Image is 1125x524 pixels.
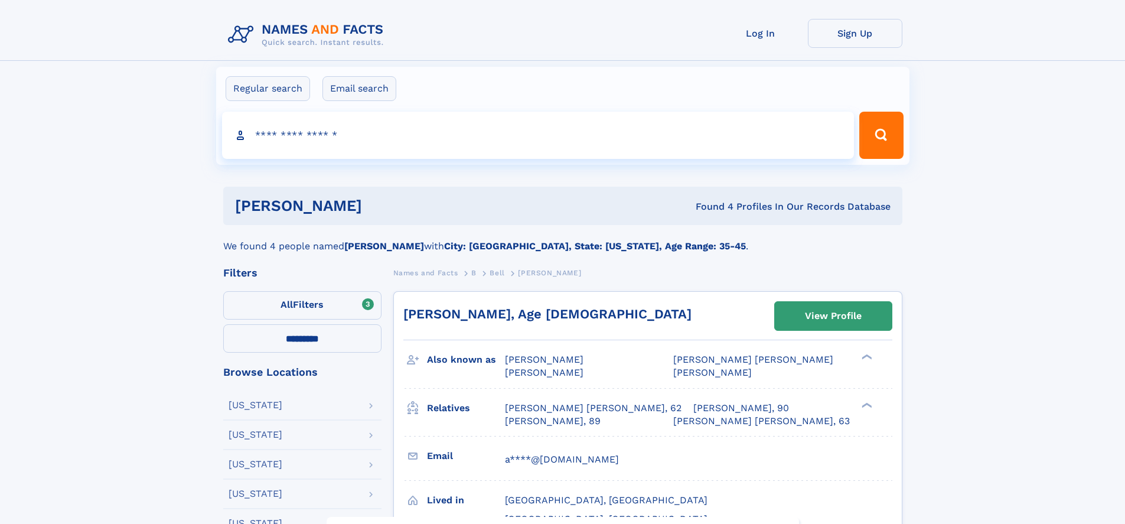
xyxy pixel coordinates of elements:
[673,354,833,365] span: [PERSON_NAME] [PERSON_NAME]
[229,489,282,499] div: [US_STATE]
[529,200,891,213] div: Found 4 Profiles In Our Records Database
[859,401,873,409] div: ❯
[235,198,529,213] h1: [PERSON_NAME]
[427,350,505,370] h3: Also known as
[226,76,310,101] label: Regular search
[775,302,892,330] a: View Profile
[427,490,505,510] h3: Lived in
[223,19,393,51] img: Logo Names and Facts
[222,112,855,159] input: search input
[505,415,601,428] a: [PERSON_NAME], 89
[490,265,504,280] a: Bell
[427,446,505,466] h3: Email
[229,460,282,469] div: [US_STATE]
[229,430,282,440] div: [US_STATE]
[223,268,381,278] div: Filters
[427,398,505,418] h3: Relatives
[444,240,746,252] b: City: [GEOGRAPHIC_DATA], State: [US_STATE], Age Range: 35-45
[229,401,282,410] div: [US_STATE]
[223,291,381,320] label: Filters
[403,307,692,321] a: [PERSON_NAME], Age [DEMOGRAPHIC_DATA]
[808,19,902,48] a: Sign Up
[471,265,477,280] a: B
[505,354,583,365] span: [PERSON_NAME]
[490,269,504,277] span: Bell
[505,402,681,415] a: [PERSON_NAME] [PERSON_NAME], 62
[393,265,458,280] a: Names and Facts
[281,299,293,310] span: All
[805,302,862,330] div: View Profile
[505,367,583,378] span: [PERSON_NAME]
[471,269,477,277] span: B
[673,415,850,428] a: [PERSON_NAME] [PERSON_NAME], 63
[505,494,707,506] span: [GEOGRAPHIC_DATA], [GEOGRAPHIC_DATA]
[859,112,903,159] button: Search Button
[713,19,808,48] a: Log In
[223,225,902,253] div: We found 4 people named with .
[344,240,424,252] b: [PERSON_NAME]
[693,402,789,415] a: [PERSON_NAME], 90
[322,76,396,101] label: Email search
[859,353,873,361] div: ❯
[673,367,752,378] span: [PERSON_NAME]
[223,367,381,377] div: Browse Locations
[518,269,581,277] span: [PERSON_NAME]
